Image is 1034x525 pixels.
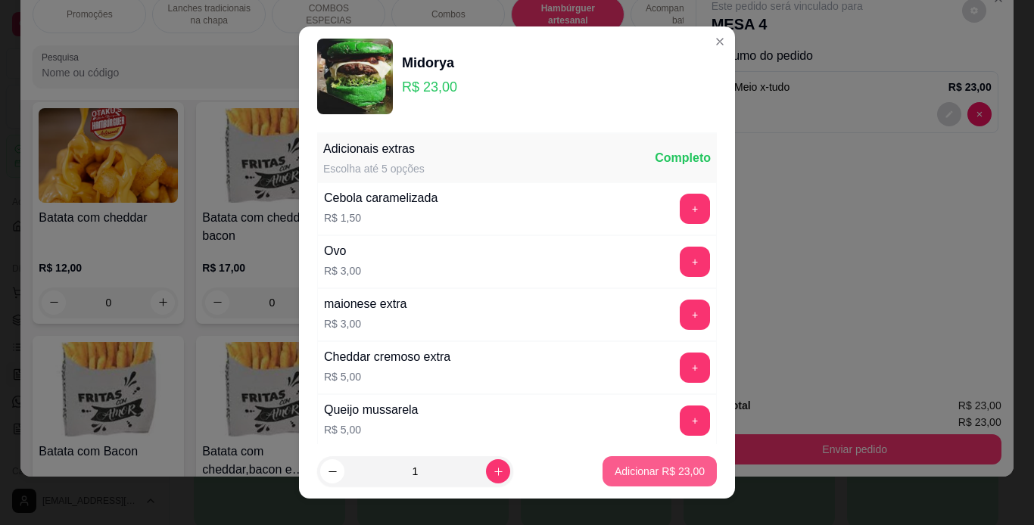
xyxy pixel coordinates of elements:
button: Close [708,30,732,54]
div: Escolha até 5 opções [323,161,425,176]
div: maionese extra [324,295,406,313]
p: R$ 3,00 [324,316,406,331]
div: Completo [655,149,711,167]
button: add [680,300,710,330]
p: R$ 1,50 [324,210,438,225]
div: Adicionais extras [323,140,425,158]
p: Adicionar R$ 23,00 [615,464,705,479]
p: R$ 5,00 [324,422,419,437]
p: R$ 23,00 [402,76,457,98]
button: add [680,405,710,436]
div: Cheddar cremoso extra [324,348,450,366]
div: Queijo mussarela [324,401,419,419]
div: Cebola caramelizada [324,189,438,207]
button: increase-product-quantity [486,459,510,483]
div: Ovo [324,242,361,260]
p: R$ 5,00 [324,369,450,384]
button: add [680,194,710,224]
button: add [680,247,710,277]
div: Midorya [402,52,457,73]
button: Adicionar R$ 23,00 [603,456,717,486]
p: R$ 3,00 [324,263,361,278]
img: product-image [317,39,393,114]
button: add [680,353,710,383]
button: decrease-product-quantity [320,459,344,483]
